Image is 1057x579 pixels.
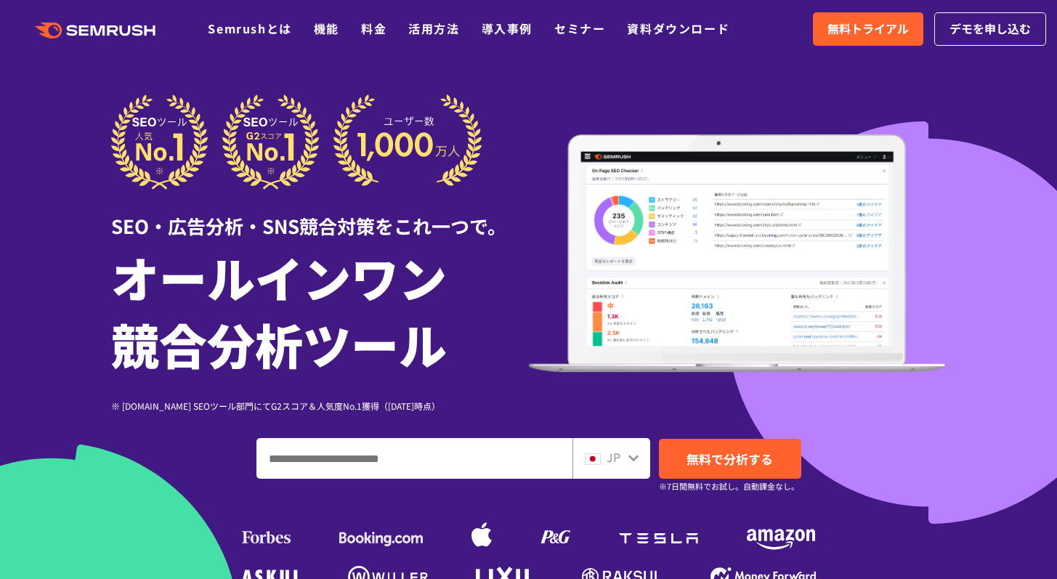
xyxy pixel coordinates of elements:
[627,20,729,37] a: 資料ダウンロード
[208,20,291,37] a: Semrushとは
[949,20,1031,39] span: デモを申し込む
[257,439,572,478] input: ドメイン、キーワードまたはURLを入力してください
[813,12,923,46] a: 無料トライアル
[408,20,459,37] a: 活用方法
[659,439,801,479] a: 無料で分析する
[111,190,529,240] div: SEO・広告分析・SNS競合対策をこれ一つで。
[482,20,532,37] a: 導入事例
[111,399,529,413] div: ※ [DOMAIN_NAME] SEOツール部門にてG2スコア＆人気度No.1獲得（[DATE]時点）
[361,20,386,37] a: 料金
[687,450,773,468] span: 無料で分析する
[607,448,620,466] span: JP
[827,20,909,39] span: 無料トライアル
[111,243,529,377] h1: オールインワン 競合分析ツール
[934,12,1046,46] a: デモを申し込む
[554,20,605,37] a: セミナー
[659,479,799,493] small: ※7日間無料でお試し。自動課金なし。
[314,20,339,37] a: 機能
